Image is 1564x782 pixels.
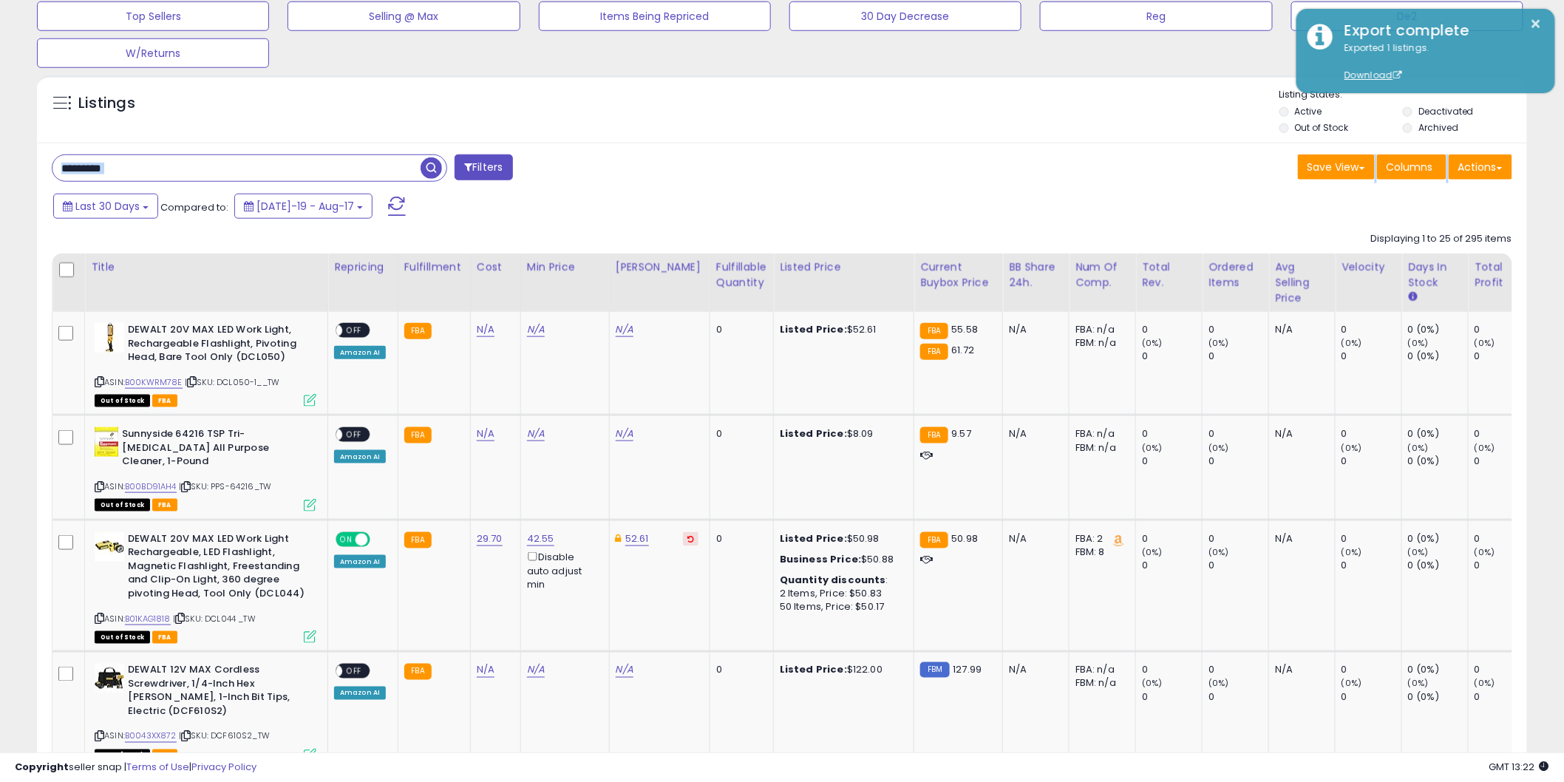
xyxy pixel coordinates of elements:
[125,376,183,389] a: B00KWRM78E
[1208,442,1229,454] small: (0%)
[1208,427,1268,441] div: 0
[95,631,150,644] span: All listings that are currently out of stock and unavailable for purchase on Amazon
[455,154,512,180] button: Filters
[1531,15,1543,33] button: ×
[95,427,316,509] div: ASIN:
[716,427,762,441] div: 0
[342,429,366,441] span: OFF
[1342,532,1401,545] div: 0
[780,573,886,587] b: Quantity discounts
[1279,88,1527,102] p: Listing States:
[1371,232,1512,246] div: Displaying 1 to 25 of 295 items
[780,600,902,613] div: 50 Items, Price: $50.17
[1475,455,1534,468] div: 0
[780,664,902,677] div: $122.00
[616,322,633,337] a: N/A
[1449,154,1512,180] button: Actions
[1408,350,1468,363] div: 0 (0%)
[37,1,269,31] button: Top Sellers
[1408,546,1429,558] small: (0%)
[527,531,554,546] a: 42.55
[1208,350,1268,363] div: 0
[780,663,847,677] b: Listed Price:
[1475,350,1534,363] div: 0
[1142,664,1202,677] div: 0
[1142,691,1202,704] div: 0
[1475,678,1495,690] small: (0%)
[1075,664,1124,677] div: FBA: n/a
[1475,427,1534,441] div: 0
[780,574,902,587] div: :
[1142,337,1163,349] small: (0%)
[122,427,302,472] b: Sunnyside 64216 TSP Tri-[MEDICAL_DATA] All Purpose Cleaner, 1-Pound
[95,427,118,457] img: 41YL68DbpOL._SL40_.jpg
[1333,41,1544,83] div: Exported 1 listings.
[288,1,520,31] button: Selling @ Max
[95,323,124,353] img: 31WAcC+O8JL._SL40_.jpg
[1475,323,1534,336] div: 0
[952,343,975,357] span: 61.72
[1291,1,1523,31] button: De2
[1298,154,1375,180] button: Save View
[716,532,762,545] div: 0
[334,346,386,359] div: Amazon AI
[1408,664,1468,677] div: 0 (0%)
[95,323,316,405] div: ASIN:
[1142,546,1163,558] small: (0%)
[716,259,767,290] div: Fulfillable Quantity
[1475,442,1495,454] small: (0%)
[1408,290,1417,304] small: Days In Stock.
[404,259,464,275] div: Fulfillment
[1408,442,1429,454] small: (0%)
[125,480,177,493] a: B00BD91AH4
[78,93,135,114] h5: Listings
[1475,337,1495,349] small: (0%)
[1475,691,1534,704] div: 0
[179,730,270,742] span: | SKU: DCF610S2_TW
[95,395,150,407] span: All listings that are currently out of stock and unavailable for purchase on Amazon
[1142,532,1202,545] div: 0
[1475,559,1534,572] div: 0
[1009,427,1058,441] div: N/A
[1040,1,1272,31] button: Reg
[1342,259,1395,275] div: Velocity
[1075,545,1124,559] div: FBM: 8
[1342,691,1401,704] div: 0
[1295,121,1349,134] label: Out of Stock
[1142,442,1163,454] small: (0%)
[1408,427,1468,441] div: 0 (0%)
[1475,532,1534,545] div: 0
[527,663,545,678] a: N/A
[1075,336,1124,350] div: FBM: n/a
[920,259,996,290] div: Current Buybox Price
[1342,455,1401,468] div: 0
[1408,691,1468,704] div: 0 (0%)
[477,426,494,441] a: N/A
[1344,69,1402,81] a: Download
[1408,532,1468,545] div: 0 (0%)
[1142,350,1202,363] div: 0
[1342,664,1401,677] div: 0
[152,499,177,511] span: FBA
[1342,323,1401,336] div: 0
[125,730,177,743] a: B0043XX872
[1342,350,1401,363] div: 0
[337,533,356,545] span: ON
[1377,154,1446,180] button: Columns
[952,322,979,336] span: 55.58
[1475,664,1534,677] div: 0
[789,1,1021,31] button: 30 Day Decrease
[1475,259,1529,290] div: Total Profit
[1342,559,1401,572] div: 0
[1009,323,1058,336] div: N/A
[1075,677,1124,690] div: FBM: n/a
[1342,678,1362,690] small: (0%)
[1408,678,1429,690] small: (0%)
[1295,105,1322,118] label: Active
[780,259,908,275] div: Listed Price
[342,324,366,337] span: OFF
[780,532,902,545] div: $50.98
[780,531,847,545] b: Listed Price:
[173,613,256,625] span: | SKU: DCL044 _TW
[1418,105,1474,118] label: Deactivated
